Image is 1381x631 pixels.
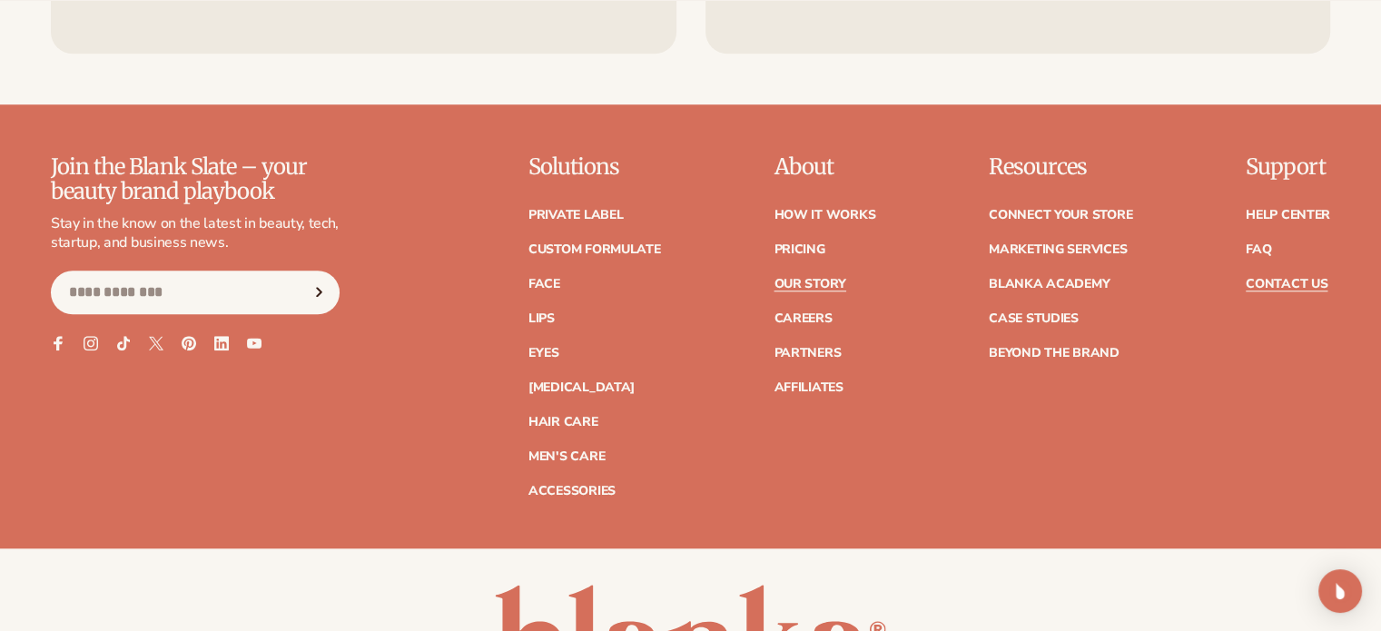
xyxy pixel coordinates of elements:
a: [MEDICAL_DATA] [528,381,635,394]
a: Blanka Academy [989,278,1110,291]
button: Subscribe [299,271,339,314]
a: Help Center [1246,209,1330,222]
p: Join the Blank Slate – your beauty brand playbook [51,155,340,203]
a: Our Story [774,278,845,291]
a: Custom formulate [528,243,661,256]
p: About [774,155,875,179]
div: Open Intercom Messenger [1318,569,1362,613]
p: Solutions [528,155,661,179]
a: FAQ [1246,243,1271,256]
a: Lips [528,312,555,325]
a: Face [528,278,560,291]
a: Eyes [528,347,559,360]
a: How It Works [774,209,875,222]
a: Affiliates [774,381,843,394]
p: Stay in the know on the latest in beauty, tech, startup, and business news. [51,214,340,252]
a: Careers [774,312,832,325]
p: Support [1246,155,1330,179]
a: Contact Us [1246,278,1327,291]
p: Resources [989,155,1132,179]
a: Hair Care [528,416,597,429]
a: Accessories [528,485,616,498]
a: Case Studies [989,312,1079,325]
a: Pricing [774,243,824,256]
a: Connect your store [989,209,1132,222]
a: Beyond the brand [989,347,1120,360]
a: Men's Care [528,450,605,463]
a: Private label [528,209,623,222]
a: Marketing services [989,243,1127,256]
a: Partners [774,347,841,360]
